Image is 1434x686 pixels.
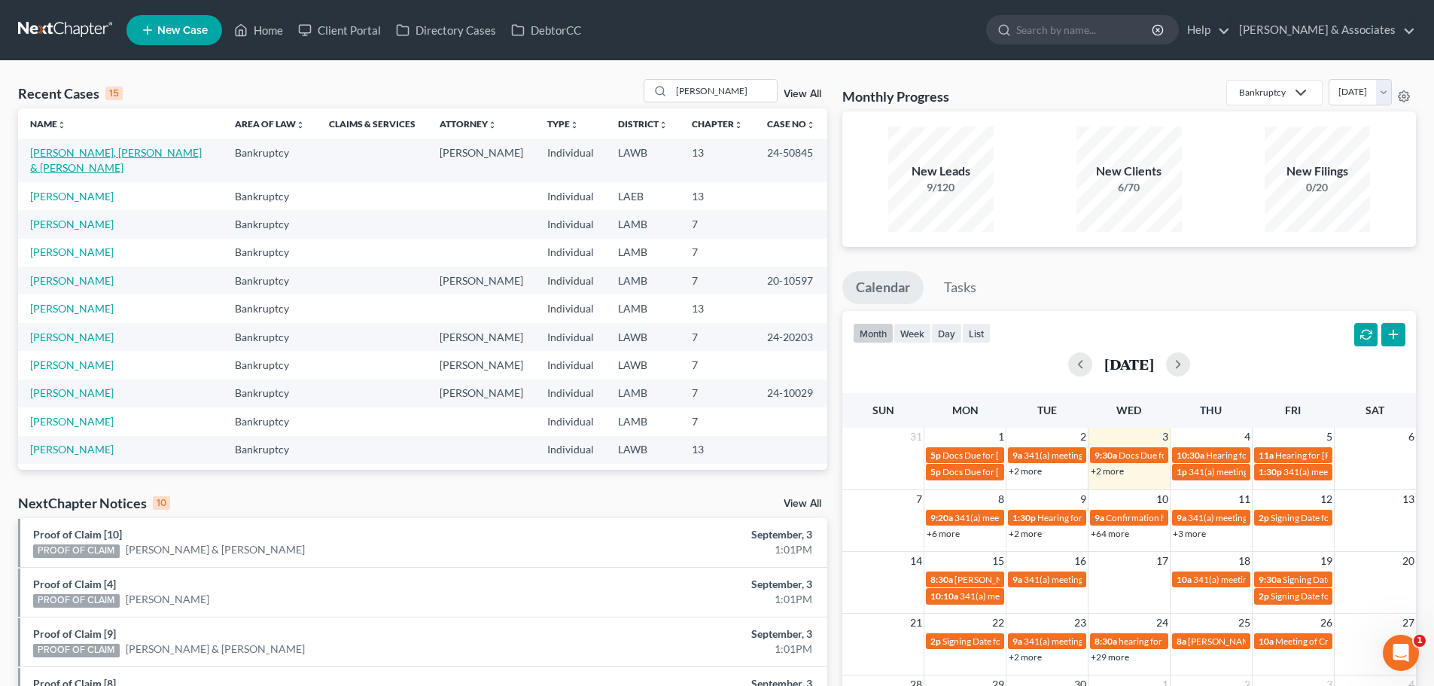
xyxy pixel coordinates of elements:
[1259,590,1269,602] span: 2p
[1319,614,1334,632] span: 26
[1104,356,1154,372] h2: [DATE]
[1239,86,1286,99] div: Bankruptcy
[18,84,123,102] div: Recent Cases
[30,218,114,230] a: [PERSON_NAME]
[33,594,120,608] div: PROOF OF CLAIM
[1009,465,1042,477] a: +2 more
[1259,450,1274,461] span: 11a
[1012,512,1036,523] span: 1:30p
[153,496,170,510] div: 10
[680,294,755,322] td: 13
[126,642,305,657] a: [PERSON_NAME] & [PERSON_NAME]
[562,592,812,607] div: 1:01PM
[535,267,606,294] td: Individual
[535,294,606,322] td: Individual
[1037,404,1057,416] span: Tue
[33,578,116,590] a: Proof of Claim [4]
[606,351,680,379] td: LAWB
[755,323,827,351] td: 24-20203
[1407,428,1416,446] span: 6
[606,294,680,322] td: LAMB
[223,182,317,210] td: Bankruptcy
[1283,466,1429,477] span: 341(a) meeting for [PERSON_NAME]
[105,87,123,100] div: 15
[680,436,755,464] td: 13
[1076,180,1182,195] div: 6/70
[223,239,317,267] td: Bankruptcy
[30,331,114,343] a: [PERSON_NAME]
[235,118,305,130] a: Area of Lawunfold_more
[618,118,668,130] a: Districtunfold_more
[504,17,589,44] a: DebtorCC
[767,118,815,130] a: Case Nounfold_more
[1177,466,1187,477] span: 1p
[428,323,535,351] td: [PERSON_NAME]
[1232,17,1415,44] a: [PERSON_NAME] & Associates
[30,358,114,371] a: [PERSON_NAME]
[942,450,1067,461] span: Docs Due for [PERSON_NAME]
[535,323,606,351] td: Individual
[680,267,755,294] td: 7
[1325,428,1334,446] span: 5
[33,544,120,558] div: PROOF OF CLAIM
[942,636,1166,647] span: Signing Date for [PERSON_NAME] and [PERSON_NAME]
[126,592,209,607] a: [PERSON_NAME]
[1091,528,1129,539] a: +64 more
[680,464,755,492] td: 13
[535,351,606,379] td: Individual
[30,146,202,174] a: [PERSON_NAME], [PERSON_NAME] & [PERSON_NAME]
[930,450,941,461] span: 5p
[1073,552,1088,570] span: 16
[915,490,924,508] span: 7
[680,407,755,435] td: 7
[1237,614,1252,632] span: 25
[30,190,114,203] a: [PERSON_NAME]
[997,428,1006,446] span: 1
[33,627,116,640] a: Proof of Claim [9]
[223,464,317,492] td: Bankruptcy
[1401,614,1416,632] span: 27
[223,323,317,351] td: Bankruptcy
[317,108,428,139] th: Claims & Services
[535,407,606,435] td: Individual
[1016,16,1154,44] input: Search by name...
[606,323,680,351] td: LAWB
[535,380,606,407] td: Individual
[57,120,66,130] i: unfold_more
[535,139,606,181] td: Individual
[1180,17,1230,44] a: Help
[1188,512,1333,523] span: 341(a) meeting for [PERSON_NAME]
[960,590,1298,602] span: 341(a) meeting for [PERSON_NAME] & [PERSON_NAME] Northern-[PERSON_NAME]
[1177,574,1192,585] span: 10a
[1079,428,1088,446] span: 2
[1189,466,1406,477] span: 341(a) meeting for [PERSON_NAME] [PERSON_NAME]
[991,614,1006,632] span: 22
[1259,574,1281,585] span: 9:30a
[606,182,680,210] td: LAEB
[927,528,960,539] a: +6 more
[909,614,924,632] span: 21
[872,404,894,416] span: Sun
[535,210,606,238] td: Individual
[1009,528,1042,539] a: +2 more
[126,542,305,557] a: [PERSON_NAME] & [PERSON_NAME]
[784,498,821,509] a: View All
[954,512,1100,523] span: 341(a) meeting for [PERSON_NAME]
[930,466,941,477] span: 5p
[606,139,680,181] td: LAWB
[223,210,317,238] td: Bankruptcy
[692,118,743,130] a: Chapterunfold_more
[440,118,497,130] a: Attorneyunfold_more
[909,552,924,570] span: 14
[1091,651,1129,663] a: +29 more
[1259,636,1274,647] span: 10a
[30,415,114,428] a: [PERSON_NAME]
[535,436,606,464] td: Individual
[755,380,827,407] td: 24-10029
[223,267,317,294] td: Bankruptcy
[1155,490,1170,508] span: 10
[680,323,755,351] td: 7
[1200,404,1222,416] span: Thu
[606,407,680,435] td: LAMB
[1275,450,1393,461] span: Hearing for [PERSON_NAME]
